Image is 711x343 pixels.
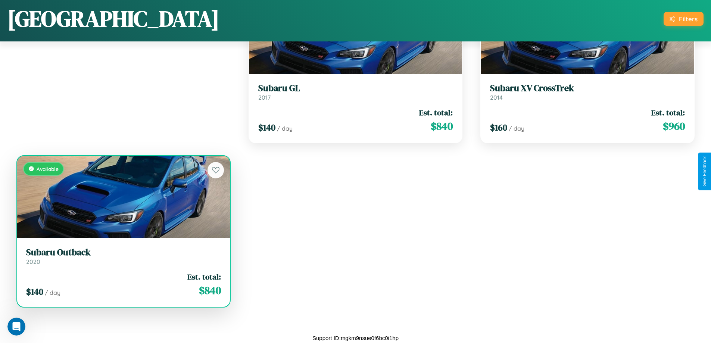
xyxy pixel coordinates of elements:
span: / day [277,125,293,132]
h3: Subaru GL [258,83,453,94]
span: $ 160 [490,121,507,134]
span: $ 840 [431,119,453,134]
span: $ 140 [26,286,43,298]
span: Est. total: [651,107,685,118]
div: Filters [679,15,698,23]
span: $ 140 [258,121,275,134]
button: Filters [664,12,704,26]
a: Subaru GL2017 [258,83,453,101]
span: / day [509,125,524,132]
div: Give Feedback [702,156,707,187]
span: 2017 [258,94,271,101]
a: Subaru Outback2020 [26,247,221,265]
span: 2020 [26,258,40,265]
span: 2014 [490,94,503,101]
iframe: Intercom live chat [7,318,25,336]
h3: Subaru XV CrossTrek [490,83,685,94]
span: Available [37,166,59,172]
span: Est. total: [419,107,453,118]
span: / day [45,289,60,296]
h1: [GEOGRAPHIC_DATA] [7,3,219,34]
span: $ 960 [663,119,685,134]
span: Est. total: [187,271,221,282]
p: Support ID: mgkm9nsue0f6bc0i1hp [312,333,399,343]
a: Subaru XV CrossTrek2014 [490,83,685,101]
span: $ 840 [199,283,221,298]
h3: Subaru Outback [26,247,221,258]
